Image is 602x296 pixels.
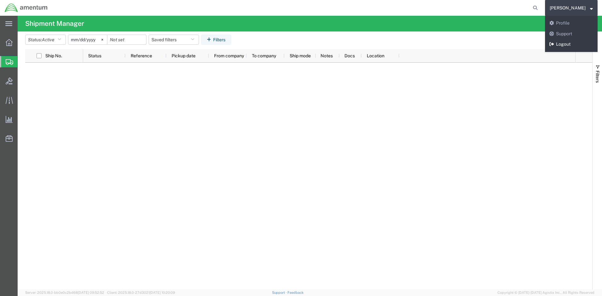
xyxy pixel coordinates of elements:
h4: Shipment Manager [25,16,84,31]
button: Filters [201,35,231,45]
span: Pickup date [172,53,196,58]
span: Reference [131,53,152,58]
button: Saved filters [149,35,199,45]
span: Docs [344,53,355,58]
a: Feedback [287,291,304,294]
span: Client: 2025.18.0-27d3021 [107,291,175,294]
a: Logout [545,39,598,50]
span: Location [367,53,384,58]
span: Ship No. [45,53,62,58]
span: Active [42,37,54,42]
span: Notes [321,53,333,58]
span: Status [88,53,101,58]
span: From company [214,53,244,58]
span: Server: 2025.18.0-bb0e0c2bd68 [25,291,104,294]
span: [DATE] 09:52:52 [78,291,104,294]
button: [PERSON_NAME] [549,4,593,12]
span: Patrick Everett [550,4,586,11]
a: Support [272,291,288,294]
span: To company [252,53,276,58]
button: Status:Active [25,35,66,45]
input: Not set [68,35,107,44]
span: Filters [595,71,600,83]
span: Copyright © [DATE]-[DATE] Agistix Inc., All Rights Reserved [497,290,594,295]
a: Support [545,29,598,39]
span: Ship mode [290,53,311,58]
img: logo [4,3,48,13]
input: Not set [107,35,146,44]
a: Profile [545,18,598,29]
span: [DATE] 10:20:09 [150,291,175,294]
